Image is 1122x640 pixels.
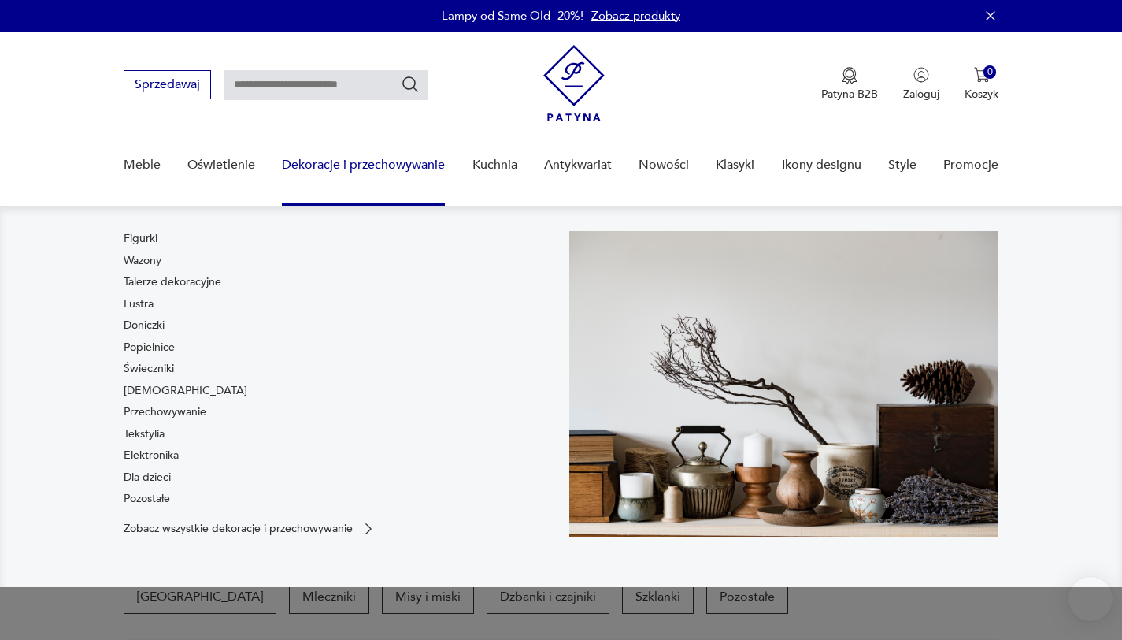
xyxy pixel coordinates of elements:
[639,135,689,195] a: Nowości
[983,65,997,79] div: 0
[124,318,165,333] a: Doniczki
[124,340,175,355] a: Popielnice
[842,67,857,84] img: Ikona medalu
[124,383,247,399] a: [DEMOGRAPHIC_DATA]
[124,426,165,442] a: Tekstylia
[124,231,157,247] a: Figurki
[401,75,420,94] button: Szukaj
[124,296,154,312] a: Lustra
[124,470,171,486] a: Dla dzieci
[472,135,517,195] a: Kuchnia
[442,8,583,24] p: Lampy od Same Old -20%!
[124,521,376,537] a: Zobacz wszystkie dekoracje i przechowywanie
[124,135,161,195] a: Meble
[943,135,998,195] a: Promocje
[821,67,878,102] button: Patyna B2B
[124,404,206,420] a: Przechowywanie
[124,70,211,99] button: Sprzedawaj
[965,87,998,102] p: Koszyk
[569,231,999,537] img: cfa44e985ea346226f89ee8969f25989.jpg
[544,135,612,195] a: Antykwariat
[821,87,878,102] p: Patyna B2B
[716,135,754,195] a: Klasyki
[1068,577,1113,621] iframe: Smartsupp widget button
[903,87,939,102] p: Zaloguj
[124,523,353,534] p: Zobacz wszystkie dekoracje i przechowywanie
[965,67,998,102] button: 0Koszyk
[591,8,680,24] a: Zobacz produkty
[543,45,605,121] img: Patyna - sklep z meblami i dekoracjami vintage
[974,67,990,83] img: Ikona koszyka
[187,135,255,195] a: Oświetlenie
[124,274,221,290] a: Talerze dekoracyjne
[903,67,939,102] button: Zaloguj
[913,67,929,83] img: Ikonka użytkownika
[124,448,179,463] a: Elektronika
[888,135,916,195] a: Style
[124,80,211,91] a: Sprzedawaj
[124,491,170,507] a: Pozostałe
[124,253,161,269] a: Wazony
[282,135,445,195] a: Dekoracje i przechowywanie
[782,135,861,195] a: Ikony designu
[821,67,878,102] a: Ikona medaluPatyna B2B
[124,361,174,377] a: Świeczniki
